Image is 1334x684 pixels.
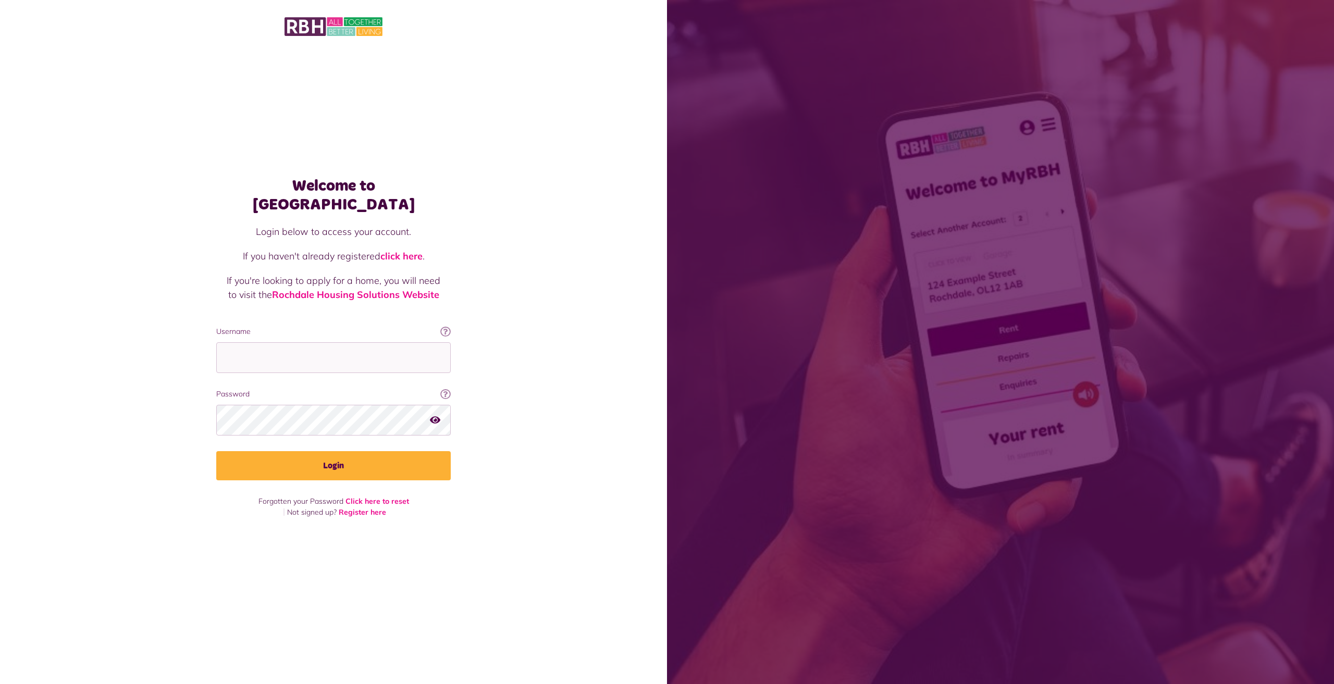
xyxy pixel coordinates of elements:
a: Register here [339,507,386,517]
img: MyRBH [285,16,382,38]
h1: Welcome to [GEOGRAPHIC_DATA] [216,177,451,214]
span: Forgotten your Password [258,496,343,506]
span: Not signed up? [287,507,337,517]
p: Login below to access your account. [227,225,440,239]
p: If you're looking to apply for a home, you will need to visit the [227,273,440,302]
a: click here [380,250,423,262]
label: Username [216,326,451,337]
p: If you haven't already registered . [227,249,440,263]
a: Rochdale Housing Solutions Website [272,289,439,301]
a: Click here to reset [345,496,409,506]
label: Password [216,389,451,400]
button: Login [216,451,451,480]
